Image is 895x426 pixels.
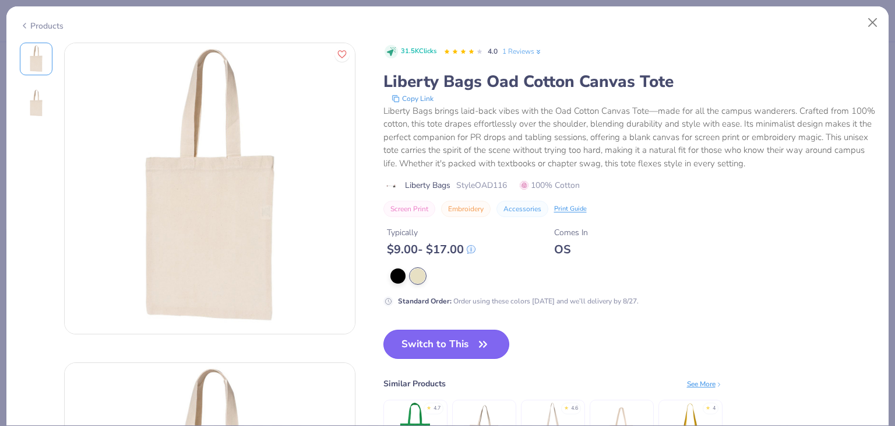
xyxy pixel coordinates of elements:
button: Screen Print [383,201,435,217]
button: Embroidery [441,201,491,217]
button: Like [334,47,350,62]
div: ★ [564,404,569,409]
div: Order using these colors [DATE] and we’ll delivery by 8/27. [398,296,639,306]
div: Print Guide [554,204,587,214]
img: brand logo [383,181,399,191]
div: Products [20,20,64,32]
button: Accessories [496,201,548,217]
div: Liberty Bags Oad Cotton Canvas Tote [383,71,876,93]
div: ★ [427,404,431,409]
button: Close [862,12,884,34]
div: ★ [706,404,710,409]
div: 4.6 [571,404,578,413]
span: 31.5K Clicks [401,47,436,57]
div: OS [554,242,588,257]
a: 1 Reviews [502,46,542,57]
span: 4.0 [488,47,498,56]
button: copy to clipboard [388,93,437,104]
img: Back [22,89,50,117]
span: Liberty Bags [405,179,450,191]
button: Switch to This [383,330,510,359]
div: Typically [387,226,475,239]
div: 4.0 Stars [443,43,483,61]
div: See More [687,379,723,389]
div: 4.7 [434,404,441,413]
div: 4 [713,404,716,413]
span: Style OAD116 [456,179,507,191]
span: 100% Cotton [520,179,580,191]
div: Similar Products [383,378,446,390]
div: Comes In [554,226,588,239]
div: Liberty Bags brings laid-back vibes with the Oad Cotton Canvas Tote—made for all the campus wande... [383,104,876,170]
img: Front [22,45,50,73]
strong: Standard Order : [398,296,452,306]
div: $ 9.00 - $ 17.00 [387,242,475,257]
img: Front [65,43,355,334]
